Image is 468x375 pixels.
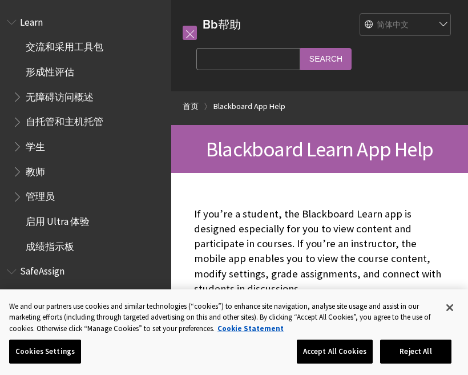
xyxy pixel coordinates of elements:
[26,87,94,103] span: 无障碍访问概述
[437,295,462,320] button: Close
[203,17,218,32] strong: Bb
[300,48,352,70] input: Search
[380,340,451,364] button: Reject All
[26,112,103,128] span: 自托管和主机托管
[297,340,373,364] button: Accept All Cookies
[26,212,90,227] span: 启用 Ultra 体验
[26,287,45,302] span: 学生
[20,13,43,28] span: Learn
[26,62,74,78] span: 形成性评估
[26,38,103,53] span: 交流和采用工具包
[26,237,74,252] span: 成绩指示板
[203,17,241,31] a: Bb帮助
[9,340,81,364] button: Cookies Settings
[26,187,55,203] span: 管理员
[217,324,284,333] a: More information about your privacy, opens in a new tab
[7,262,164,356] nav: Book outline for Blackboard SafeAssign
[26,162,45,178] span: 教师
[7,13,164,256] nav: Book outline for Blackboard Learn Help
[26,137,45,152] span: 学生
[183,99,199,114] a: 首页
[20,262,64,277] span: SafeAssign
[360,14,451,37] select: Site Language Selector
[9,301,435,334] div: We and our partners use cookies and similar technologies (“cookies”) to enhance site navigation, ...
[194,207,445,296] p: If you’re a student, the Blackboard Learn app is designed especially for you to view content and ...
[206,136,433,162] span: Blackboard Learn App Help
[213,99,285,114] a: Blackboard App Help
